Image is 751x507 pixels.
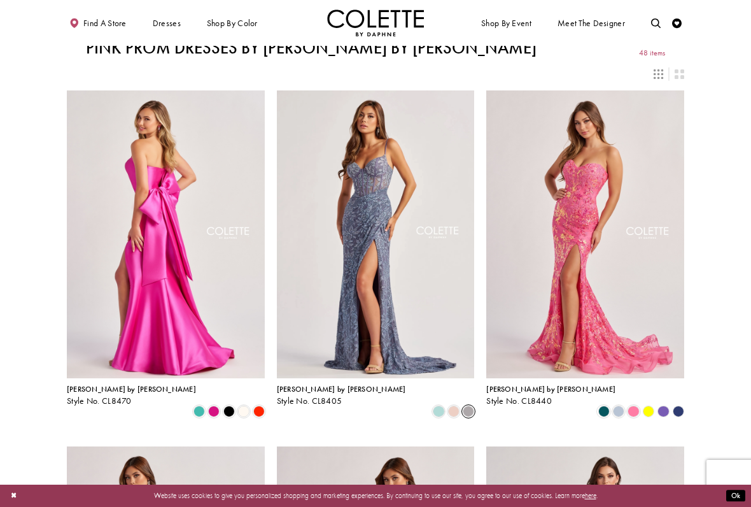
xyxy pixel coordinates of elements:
[67,90,265,378] a: Visit Colette by Daphne Style No. CL8470 Page
[238,406,249,417] i: Diamond White
[639,49,665,57] span: 48 items
[643,406,654,417] i: Yellow
[67,396,132,406] span: Style No. CL8470
[628,406,639,417] i: Cotton Candy
[193,406,205,417] i: Turquoise
[613,406,624,417] i: Ice Blue
[277,385,406,406] div: Colette by Daphne Style No. CL8405
[654,69,663,79] span: Switch layout to 3 columns
[67,384,196,394] span: [PERSON_NAME] by [PERSON_NAME]
[486,90,684,378] a: Visit Colette by Daphne Style No. CL8440 Page
[598,406,609,417] i: Spruce
[486,384,615,394] span: [PERSON_NAME] by [PERSON_NAME]
[657,406,669,417] i: Violet
[486,396,552,406] span: Style No. CL8440
[486,385,615,406] div: Colette by Daphne Style No. CL8440
[69,489,682,502] p: Website uses cookies to give you personalized shopping and marketing experiences. By continuing t...
[585,491,596,500] a: here
[675,69,684,79] span: Switch layout to 2 columns
[223,406,235,417] i: Black
[433,406,444,417] i: Sea Glass
[61,63,690,84] div: Layout Controls
[67,385,196,406] div: Colette by Daphne Style No. CL8470
[277,384,406,394] span: [PERSON_NAME] by [PERSON_NAME]
[673,406,684,417] i: Navy Blue
[277,396,342,406] span: Style No. CL8405
[86,38,537,57] h1: Pink Prom Dresses by [PERSON_NAME] by [PERSON_NAME]
[253,406,265,417] i: Scarlet
[6,487,22,504] button: Close Dialog
[277,90,475,378] a: Visit Colette by Daphne Style No. CL8405 Page
[463,406,474,417] i: Smoke
[208,406,220,417] i: Fuchsia
[448,406,460,417] i: Rose
[726,490,745,502] button: Submit Dialog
